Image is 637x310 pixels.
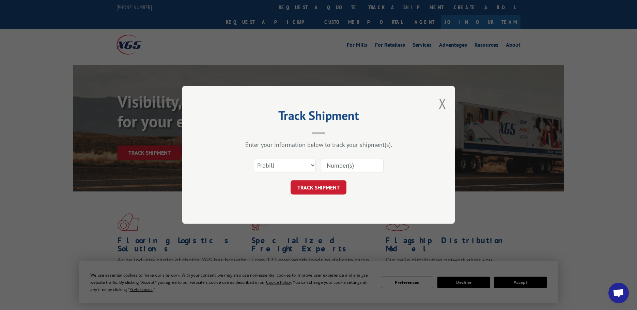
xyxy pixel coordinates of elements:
div: Enter your information below to track your shipment(s). [216,141,421,149]
input: Number(s) [321,158,384,173]
button: TRACK SHIPMENT [291,181,346,195]
button: Close modal [439,94,446,112]
h2: Track Shipment [216,111,421,124]
a: Open chat [608,283,629,303]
